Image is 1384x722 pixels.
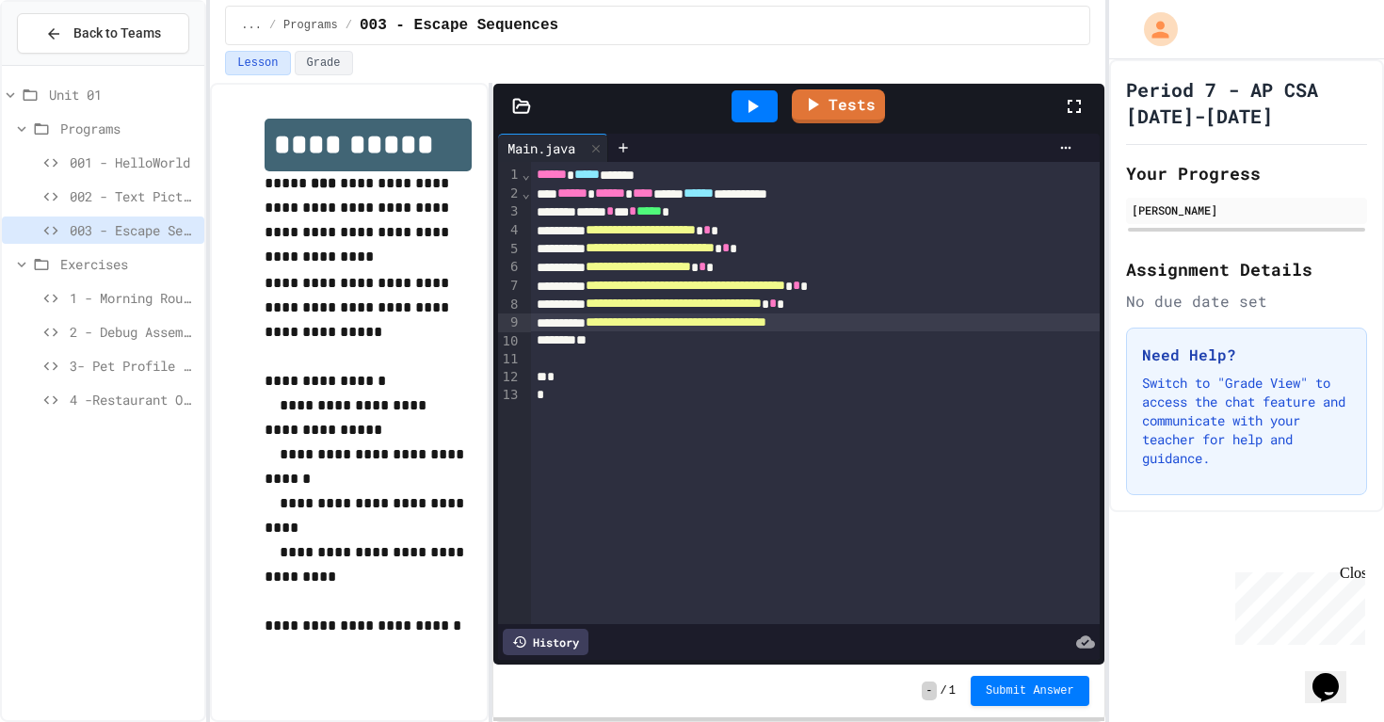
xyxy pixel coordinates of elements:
h3: Need Help? [1142,344,1351,366]
div: 5 [498,240,522,259]
span: Submit Answer [986,683,1074,698]
div: History [503,629,588,655]
div: 12 [498,368,522,386]
span: - [922,682,936,700]
span: / [269,18,276,33]
div: 10 [498,332,522,350]
iframe: chat widget [1305,647,1365,703]
span: / [346,18,352,33]
span: 3- Pet Profile Fix [70,356,197,376]
span: Programs [60,119,197,138]
h1: Period 7 - AP CSA [DATE]-[DATE] [1126,76,1367,129]
div: 6 [498,258,522,277]
button: Back to Teams [17,13,189,54]
span: Fold line [521,185,530,201]
div: 2 [498,185,522,203]
div: 7 [498,277,522,296]
div: 3 [498,202,522,221]
span: ... [241,18,262,33]
div: No due date set [1126,290,1367,313]
div: Main.java [498,138,585,158]
span: 4 -Restaurant Order System [70,390,197,409]
span: 001 - HelloWorld [70,152,197,172]
a: Tests [792,89,885,123]
div: 8 [498,296,522,314]
button: Grade [295,51,353,75]
iframe: chat widget [1228,565,1365,645]
button: Submit Answer [971,676,1089,706]
span: 003 - Escape Sequences [360,14,558,37]
div: 4 [498,221,522,240]
div: 1 [498,166,522,185]
span: 2 - Debug Assembly [70,322,197,342]
p: Switch to "Grade View" to access the chat feature and communicate with your teacher for help and ... [1142,374,1351,468]
div: 13 [498,386,522,404]
span: Exercises [60,254,197,274]
span: Fold line [521,167,530,182]
div: [PERSON_NAME] [1132,201,1361,218]
h2: Assignment Details [1126,256,1367,282]
span: / [941,683,947,698]
div: My Account [1124,8,1183,51]
div: 11 [498,350,522,368]
div: 9 [498,313,522,332]
h2: Your Progress [1126,160,1367,186]
span: 1 - Morning Routine Fix [70,288,197,308]
button: Lesson [225,51,290,75]
span: 002 - Text Picture [70,186,197,206]
span: 1 [949,683,956,698]
div: Main.java [498,134,608,162]
span: Back to Teams [73,24,161,43]
div: Chat with us now!Close [8,8,130,120]
span: Programs [283,18,338,33]
span: Unit 01 [49,85,197,104]
span: 003 - Escape Sequences [70,220,197,240]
